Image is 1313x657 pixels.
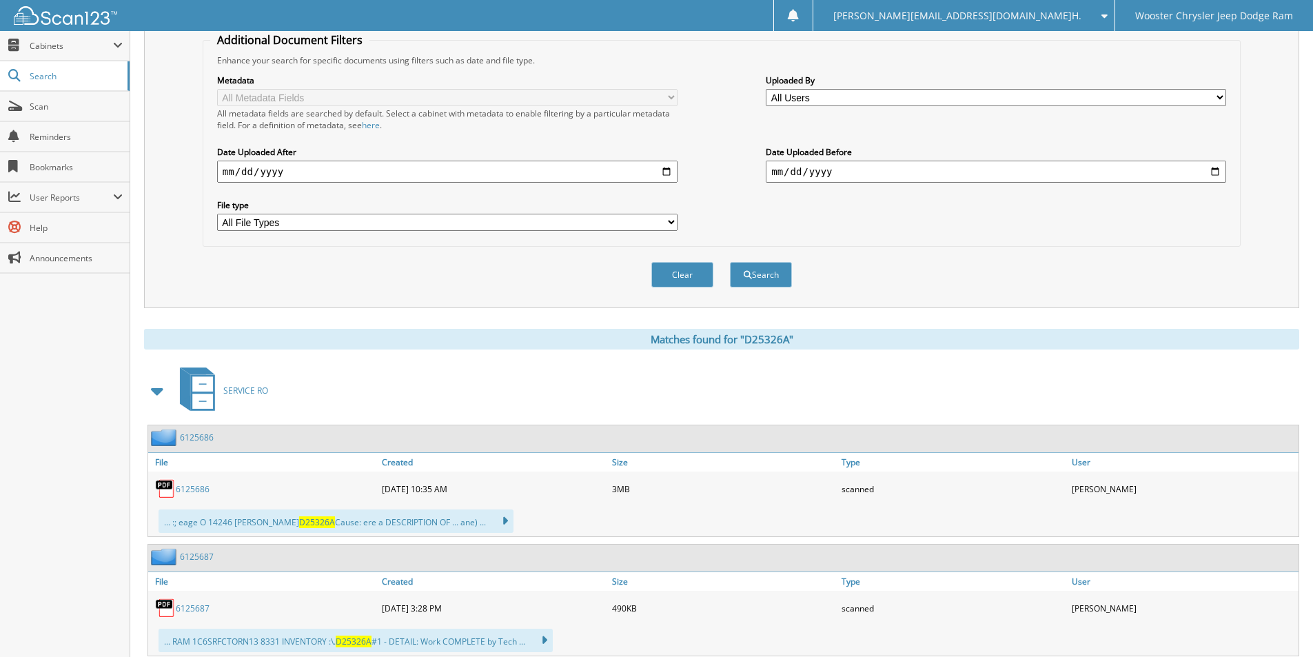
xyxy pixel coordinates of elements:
a: 6125687 [176,603,210,614]
a: Type [838,572,1068,591]
div: [PERSON_NAME] [1068,475,1299,503]
div: Enhance your search for specific documents using filters such as date and file type. [210,54,1233,66]
div: [DATE] 3:28 PM [378,594,609,622]
label: Date Uploaded After [217,146,678,158]
input: end [766,161,1226,183]
a: User [1068,572,1299,591]
div: 3MB [609,475,839,503]
span: D25326A [336,636,371,647]
span: Wooster Chrysler Jeep Dodge Ram [1135,12,1293,20]
img: PDF.png [155,478,176,499]
label: File type [217,199,678,211]
a: Type [838,453,1068,472]
a: here [362,119,380,131]
a: SERVICE RO [172,363,268,418]
div: 490KB [609,594,839,622]
legend: Additional Document Filters [210,32,369,48]
div: ... :; eage O 14246 [PERSON_NAME] Cause: ere a DESCRIPTION OF ... ane) ... [159,509,513,533]
span: Cabinets [30,40,113,52]
span: Bookmarks [30,161,123,173]
div: Matches found for "D25326A" [144,329,1299,350]
a: User [1068,453,1299,472]
img: folder2.png [151,429,180,446]
button: Search [730,262,792,287]
a: File [148,453,378,472]
a: Size [609,572,839,591]
div: All metadata fields are searched by default. Select a cabinet with metadata to enable filtering b... [217,108,678,131]
span: Search [30,70,121,82]
button: Clear [651,262,713,287]
img: folder2.png [151,548,180,565]
a: Size [609,453,839,472]
a: 6125687 [180,551,214,563]
a: Created [378,572,609,591]
div: ... RAM 1C6SRFCTORN13 8331 INVENTORY :\. #1 - DETAIL: Work COMPLETE by Tech ... [159,629,553,652]
span: Announcements [30,252,123,264]
a: 6125686 [176,483,210,495]
span: SERVICE RO [223,385,268,396]
span: Help [30,222,123,234]
a: Created [378,453,609,472]
div: [DATE] 10:35 AM [378,475,609,503]
span: Reminders [30,131,123,143]
div: scanned [838,475,1068,503]
iframe: Chat Widget [1244,591,1313,657]
input: start [217,161,678,183]
div: [PERSON_NAME] [1068,594,1299,622]
label: Date Uploaded Before [766,146,1226,158]
img: scan123-logo-white.svg [14,6,117,25]
label: Uploaded By [766,74,1226,86]
label: Metadata [217,74,678,86]
img: PDF.png [155,598,176,618]
span: Scan [30,101,123,112]
a: File [148,572,378,591]
span: User Reports [30,192,113,203]
a: 6125686 [180,432,214,443]
div: scanned [838,594,1068,622]
span: [PERSON_NAME][EMAIL_ADDRESS][DOMAIN_NAME] H. [833,12,1081,20]
span: D25326A [299,516,335,528]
